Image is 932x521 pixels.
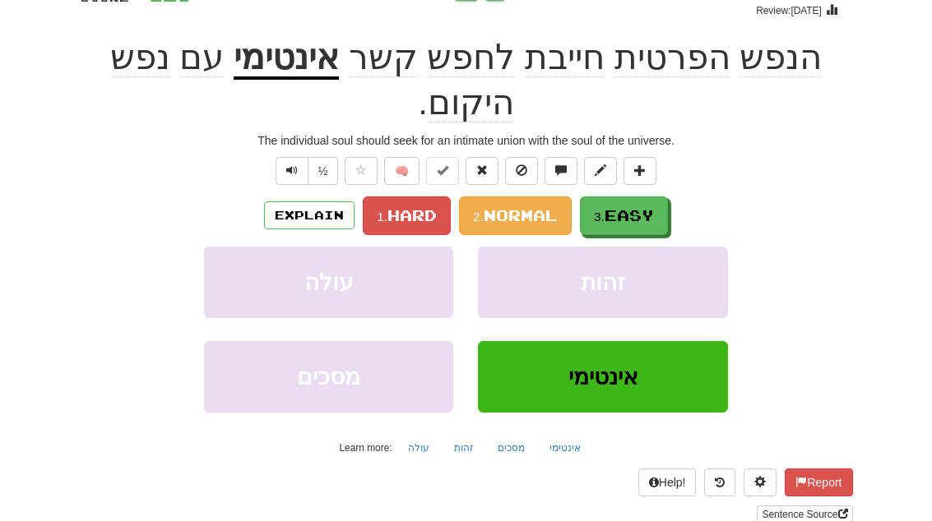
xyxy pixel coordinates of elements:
[308,157,339,185] button: ½
[264,201,355,229] button: Explain
[377,210,387,224] small: 1.
[525,38,605,77] span: חייבת
[110,38,170,77] span: נפש
[614,38,730,77] span: הפרטית
[581,270,625,295] span: זהות
[426,157,459,185] button: Set this sentence to 100% Mastered (alt+m)
[276,157,308,185] button: Play sentence audio (ctl+space)
[234,38,339,80] u: אינטימי
[594,210,605,224] small: 3.
[427,38,515,77] span: לחפש
[638,468,697,496] button: Help!
[740,38,822,77] span: הנפש
[580,196,668,235] button: 3.Easy
[399,436,438,460] button: עולה
[204,247,453,318] button: עולה
[345,157,378,185] button: Favorite sentence (alt+f)
[478,247,727,318] button: זהות
[387,206,437,224] span: Hard
[459,196,572,235] button: 2.Normal
[704,468,735,496] button: Round history (alt+y)
[756,5,822,16] small: Review: [DATE]
[297,364,360,390] span: מסכים
[349,38,418,77] span: קשר
[584,157,617,185] button: Edit sentence (alt+d)
[80,132,853,149] div: The individual soul should seek for an intimate union with the soul of the universe.
[785,468,852,496] button: Report
[363,196,451,235] button: 1.Hard
[110,38,514,122] span: .
[445,436,482,460] button: זהות
[540,436,590,460] button: אינטימי
[179,38,224,77] span: עם
[505,157,538,185] button: Ignore sentence (alt+i)
[489,436,534,460] button: מסכים
[304,270,354,295] span: עולה
[272,157,339,185] div: Text-to-speech controls
[204,341,453,413] button: מסכים
[605,206,654,224] span: Easy
[484,206,558,224] span: Normal
[466,157,498,185] button: Reset to 0% Mastered (alt+r)
[624,157,656,185] button: Add to collection (alt+a)
[473,210,484,224] small: 2.
[568,364,638,390] span: אינטימי
[545,157,577,185] button: Discuss sentence (alt+u)
[478,341,727,413] button: אינטימי
[384,157,420,185] button: 🧠
[339,442,392,454] small: Learn more:
[428,83,514,122] span: היקום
